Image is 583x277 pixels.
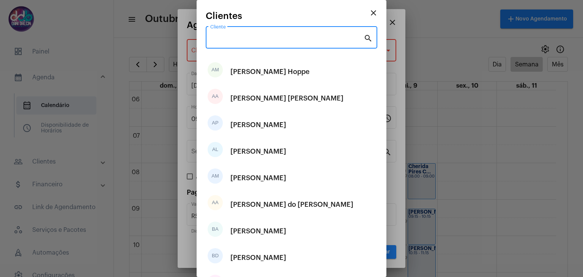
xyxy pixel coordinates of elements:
input: Pesquisar cliente [210,36,364,42]
div: [PERSON_NAME] Hoppe [230,60,309,83]
div: [PERSON_NAME] [230,246,286,269]
div: [PERSON_NAME] [230,113,286,136]
mat-icon: close [369,8,378,17]
div: AA [208,89,223,104]
div: [PERSON_NAME] [230,167,286,189]
div: [PERSON_NAME] do [PERSON_NAME] [230,193,353,216]
div: AM [208,62,223,77]
mat-icon: search [364,33,373,42]
div: BA [208,222,223,237]
div: BD [208,248,223,263]
div: [PERSON_NAME] [230,140,286,163]
div: AL [208,142,223,157]
div: [PERSON_NAME] [PERSON_NAME] [230,87,343,110]
div: AM [208,168,223,184]
div: [PERSON_NAME] [230,220,286,242]
span: Clientes [206,11,242,21]
div: AP [208,115,223,131]
div: AA [208,195,223,210]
